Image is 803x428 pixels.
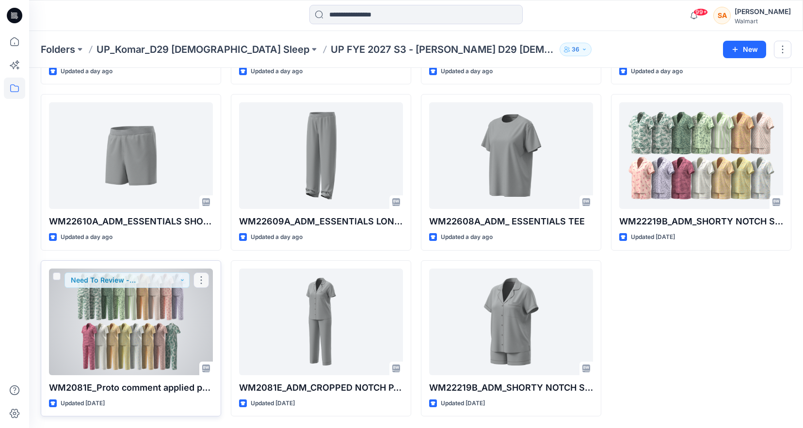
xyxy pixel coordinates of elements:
[631,232,675,242] p: Updated [DATE]
[239,215,403,228] p: WM22609A_ADM_ESSENTIALS LONG PANT
[239,269,403,375] a: WM2081E_ADM_CROPPED NOTCH PJ SET WITH STRAIGHT HEM TOP
[560,43,592,56] button: 36
[693,8,708,16] span: 99+
[61,398,105,409] p: Updated [DATE]
[441,232,493,242] p: Updated a day ago
[49,102,213,209] a: WM22610A_ADM_ESSENTIALS SHORT
[239,381,403,395] p: WM2081E_ADM_CROPPED NOTCH PJ SET WITH STRAIGHT HEM TOP
[713,7,731,24] div: SA
[429,381,593,395] p: WM22219B_ADM_SHORTY NOTCH SET
[572,44,579,55] p: 36
[49,381,213,395] p: WM2081E_Proto comment applied pattern_COLORWAY
[96,43,309,56] a: UP_Komar_D29 [DEMOGRAPHIC_DATA] Sleep
[735,6,791,17] div: [PERSON_NAME]
[41,43,75,56] a: Folders
[251,232,303,242] p: Updated a day ago
[723,41,766,58] button: New
[251,66,303,77] p: Updated a day ago
[735,17,791,25] div: Walmart
[631,66,683,77] p: Updated a day ago
[619,102,783,209] a: WM22219B_ADM_SHORTY NOTCH SET_COLORWAY
[429,102,593,209] a: WM22608A_ADM_ ESSENTIALS TEE
[61,66,112,77] p: Updated a day ago
[49,269,213,375] a: WM2081E_Proto comment applied pattern_COLORWAY
[619,215,783,228] p: WM22219B_ADM_SHORTY NOTCH SET_COLORWAY
[429,269,593,375] a: WM22219B_ADM_SHORTY NOTCH SET
[441,398,485,409] p: Updated [DATE]
[441,66,493,77] p: Updated a day ago
[251,398,295,409] p: Updated [DATE]
[61,232,112,242] p: Updated a day ago
[331,43,556,56] p: UP FYE 2027 S3 - [PERSON_NAME] D29 [DEMOGRAPHIC_DATA] Sleepwear
[49,215,213,228] p: WM22610A_ADM_ESSENTIALS SHORT
[429,215,593,228] p: WM22608A_ADM_ ESSENTIALS TEE
[239,102,403,209] a: WM22609A_ADM_ESSENTIALS LONG PANT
